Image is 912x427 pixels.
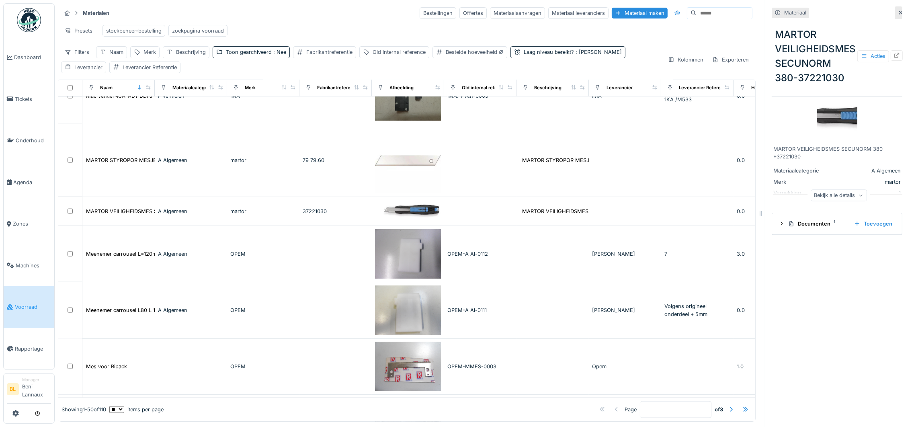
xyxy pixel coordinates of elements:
div: MARTOR STYROPOR MESJE NR. 79 79.60 Hoort voor 3... [522,156,664,164]
span: IMA [592,93,602,99]
div: A Algemeen [158,250,224,258]
a: Machines [4,245,54,287]
div: Leverancier [607,84,633,91]
div: Merk [143,48,156,56]
div: OPEM [230,250,296,258]
strong: Materialen [80,9,113,17]
div: Meenemer carrousel L=120mm [86,250,161,258]
span: [PERSON_NAME] [592,251,635,257]
div: OPEM [230,306,296,314]
img: MARTOR VEILIGHEIDSMES SECUNORM 380-37221030 [817,99,857,139]
div: Bekijk alle details [811,189,867,201]
div: Laag niveau bereikt? [524,48,622,56]
div: MARTOR STYROPOR MESJE NR. 79 79.60 [86,156,190,164]
div: Materiaalcategorie [172,84,213,91]
img: MARTOR VEILIGHEIDSMES SECUNORM 380-37221030 [375,200,441,222]
div: Fabrikantreferentie [306,48,353,56]
div: A Algemeen [837,167,901,174]
img: Meenemer carrousel L=120mm [375,229,441,279]
a: Onderhoud [4,120,54,162]
summary: Documenten1Toevoegen [775,216,899,231]
span: Dashboard [14,53,51,61]
div: 3.0 [737,250,803,258]
div: Beschrijving [176,48,206,56]
div: OPEM-A Al-0111 [447,306,513,314]
div: Leverancier [74,64,102,71]
div: MARTOR VEILIGHEIDSMES SECUNORM 380-37221030 [86,207,222,215]
div: martor [837,178,901,186]
div: A Algemeen [158,306,224,314]
div: 1.0 [737,363,803,370]
div: MARTOR VEILIGHEIDSMES SECUNORM 380 +37221030 [773,145,901,160]
div: 37221030 [303,207,369,215]
div: OPEM-MMES-0003 [447,363,513,370]
div: A Algemeen [158,156,224,164]
div: Materiaalcategorie [773,167,834,174]
div: martor [230,207,296,215]
span: [PERSON_NAME] [592,307,635,313]
div: Old internal reference [373,48,426,56]
div: Materiaal leveranciers [548,7,609,19]
div: Leverancier Referentie [123,64,177,71]
div: Merk [773,178,834,186]
div: Materiaal [784,9,806,16]
span: Volgens origineel onderdeel + 5mm [664,303,707,317]
li: Beni Lannaux [22,377,51,402]
a: Dashboard [4,37,54,78]
span: Tickets [15,95,51,103]
img: Badge_color-CXgf-gQk.svg [17,8,41,32]
div: Bestelde hoeveelheid [446,48,504,56]
div: Materiaalaanvragen [490,7,545,19]
div: Leverancier Referentie [679,84,729,91]
div: Presets [61,25,96,37]
li: BL [7,383,19,395]
div: Afbeelding [389,84,414,91]
span: ? [664,251,667,257]
span: Zones [13,220,51,228]
div: 0.0 [737,207,803,215]
img: Meenemer carrousel L80 L 115mm [375,285,441,335]
img: Mes voor Bipack [375,342,441,391]
div: Fabrikantreferentie [317,84,359,91]
div: MARTOR VEILIGHEIDSMES SECUNORM 380 +37221030 [522,207,660,215]
a: Rapportage [4,328,54,370]
span: : [PERSON_NAME] [574,49,622,55]
span: : Nee [272,49,286,55]
strong: of 3 [715,406,723,413]
div: Showing 1 - 50 of 110 [61,406,106,413]
a: Zones [4,203,54,245]
span: Voorraad [15,303,51,311]
div: 0.0 [737,156,803,164]
div: Exporteren [709,54,752,66]
div: Acties [857,50,889,62]
div: OPEM-A Al-0112 [447,250,513,258]
a: Agenda [4,162,54,203]
span: Rapportage [15,345,51,353]
div: Materiaal maken [612,8,668,18]
div: Naam [100,84,113,91]
div: Naam [109,48,123,56]
div: Manager [22,377,51,383]
div: stockbeheer-bestelling [106,27,162,35]
div: MARTOR VEILIGHEIDSMES SECUNORM 380-37221030 [772,24,902,88]
div: Meenemer carrousel L80 L 115mm [86,306,169,314]
span: Opem [592,363,607,370]
div: Filters [61,46,93,58]
div: 0.0 [737,306,803,314]
span: Machines [16,262,51,269]
div: A Algemeen [158,207,224,215]
div: martor [230,156,296,164]
span: Agenda [13,179,51,186]
div: Toon gearchiveerd [226,48,286,56]
div: Bestellingen [420,7,456,19]
div: OPEM [230,363,296,370]
div: 79 79.60 [303,156,369,164]
img: MARTOR STYROPOR MESJE NR. 79 79.60 [375,127,441,193]
a: Tickets [4,78,54,120]
div: zoekpagina voorraad [172,27,224,35]
div: Page [625,406,637,413]
div: Documenten [788,220,848,228]
div: Toevoegen [851,218,896,229]
div: Kolommen [664,54,707,66]
div: Old internal reference [462,84,510,91]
